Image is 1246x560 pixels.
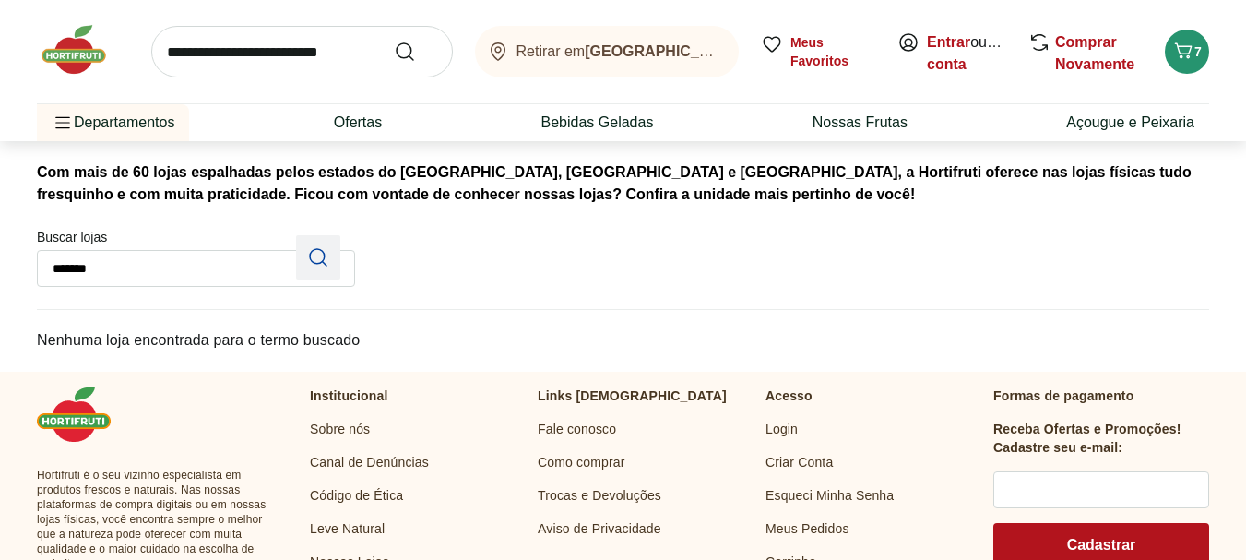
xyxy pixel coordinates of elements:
[1055,34,1134,72] a: Comprar Novamente
[475,26,739,77] button: Retirar em[GEOGRAPHIC_DATA]/[GEOGRAPHIC_DATA]
[790,33,875,70] span: Meus Favoritos
[52,101,74,145] button: Menu
[151,26,453,77] input: search
[927,34,970,50] a: Entrar
[541,112,654,134] a: Bebidas Geladas
[765,387,813,405] p: Acesso
[538,420,616,438] a: Fale conosco
[538,387,727,405] p: Links [DEMOGRAPHIC_DATA]
[765,453,833,471] a: Criar Conta
[927,31,1009,76] span: ou
[1066,112,1194,134] a: Açougue e Peixaria
[993,420,1181,438] h3: Receba Ofertas e Promoções!
[538,486,661,505] a: Trocas e Devoluções
[993,387,1209,405] p: Formas de pagamento
[310,453,429,471] a: Canal de Denúncias
[765,519,849,538] a: Meus Pedidos
[310,420,370,438] a: Sobre nós
[37,250,355,287] input: Buscar lojasPesquisar
[37,387,129,442] img: Hortifruti
[52,101,174,145] span: Departamentos
[516,43,720,60] span: Retirar em
[765,486,894,505] a: Esqueci Minha Senha
[334,112,382,134] a: Ofertas
[310,387,388,405] p: Institucional
[761,33,875,70] a: Meus Favoritos
[37,332,360,349] span: Nenhuma loja encontrada para o termo buscado
[1165,30,1209,74] button: Carrinho
[538,519,661,538] a: Aviso de Privacidade
[296,235,340,280] button: Pesquisar
[765,420,798,438] a: Login
[585,43,904,59] b: [GEOGRAPHIC_DATA]/[GEOGRAPHIC_DATA]
[310,519,385,538] a: Leve Natural
[993,438,1122,457] h3: Cadastre seu e-mail:
[1067,538,1136,553] span: Cadastrar
[1194,44,1202,59] span: 7
[813,112,908,134] a: Nossas Frutas
[394,41,438,63] button: Submit Search
[310,486,403,505] a: Código de Ética
[37,161,1209,206] p: Com mais de 60 lojas espalhadas pelos estados do [GEOGRAPHIC_DATA], [GEOGRAPHIC_DATA] e [GEOGRAPH...
[37,22,129,77] img: Hortifruti
[37,228,355,287] label: Buscar lojas
[538,453,625,471] a: Como comprar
